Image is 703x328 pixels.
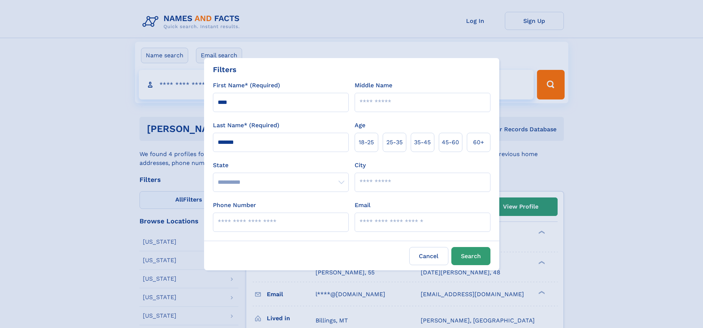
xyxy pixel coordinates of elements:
span: 35‑45 [414,138,431,147]
button: Search [451,247,490,265]
label: Phone Number [213,201,256,210]
span: 45‑60 [442,138,459,147]
label: First Name* (Required) [213,81,280,90]
label: Middle Name [355,81,392,90]
span: 60+ [473,138,484,147]
span: 25‑35 [386,138,403,147]
label: Age [355,121,365,130]
div: Filters [213,64,237,75]
label: Last Name* (Required) [213,121,279,130]
label: State [213,161,349,170]
label: City [355,161,366,170]
label: Email [355,201,371,210]
span: 18‑25 [359,138,374,147]
label: Cancel [409,247,448,265]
